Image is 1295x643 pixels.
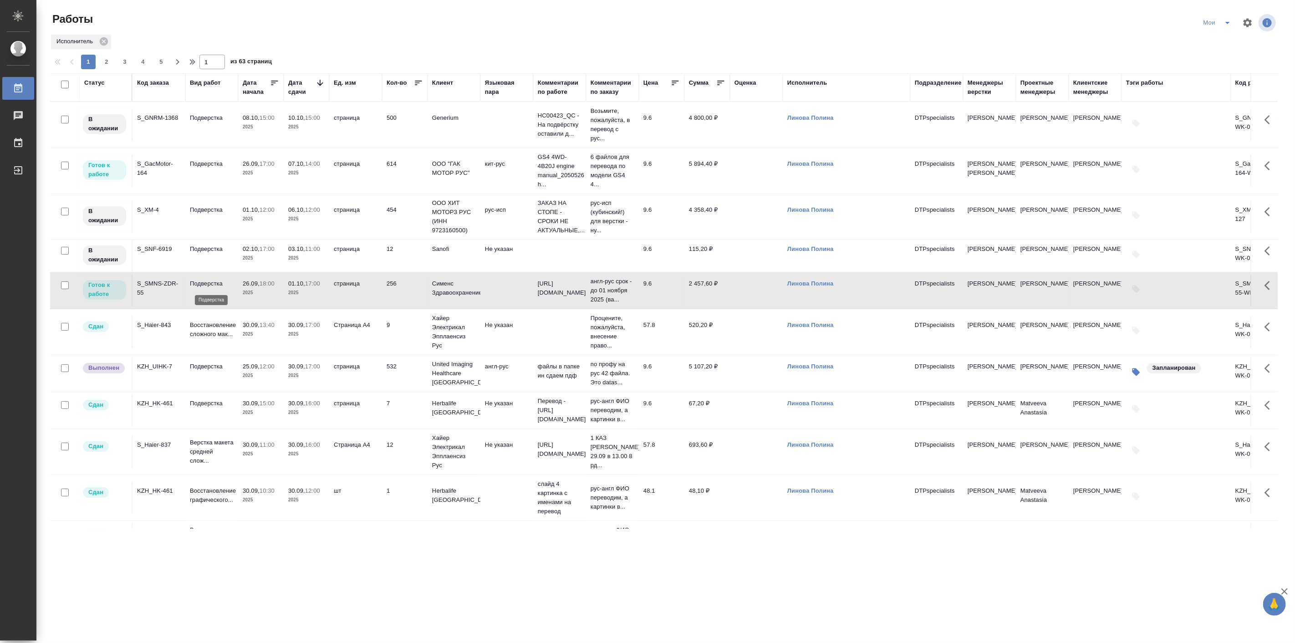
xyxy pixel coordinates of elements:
p: 30.09, [288,441,305,448]
div: Подразделение [915,78,962,87]
td: DTPspecialists [910,482,963,514]
p: Sanofi [432,245,476,254]
td: S_Haier-843-WK-012 [1231,316,1284,348]
p: 30.09, [288,400,305,407]
td: англ-рус [480,357,533,389]
button: Добавить тэги [1126,245,1146,265]
p: [PERSON_NAME] [968,205,1011,214]
p: рус-англ ФИО переводим, а картинки в... [591,397,634,424]
span: Работы [50,12,93,26]
td: [PERSON_NAME] [1069,109,1122,141]
td: 67,20 ₽ [684,394,730,426]
td: 67,20 ₽ [684,523,730,555]
p: 06.10, [288,206,305,213]
p: 01.10, [288,280,305,287]
td: Не указан [480,523,533,555]
td: шт [329,482,382,514]
p: 2025 [243,330,279,339]
div: Комментарии по заказу [591,78,634,97]
p: [URL][DOMAIN_NAME].. [538,279,581,297]
p: 17:00 [305,363,320,370]
p: [PERSON_NAME] [968,486,1011,495]
td: Страница А4 [329,316,382,348]
span: 4 [136,57,150,66]
td: Matveeva Anastasia [1016,482,1069,514]
td: [PERSON_NAME] [1069,240,1122,272]
span: Настроить таблицу [1237,12,1259,34]
p: 08.10, [243,114,260,121]
p: слайд 4 картинка с именами на перевод [538,480,581,516]
p: Подверстка [190,113,234,122]
p: В ожидании [88,207,121,225]
div: split button [1200,15,1237,30]
p: 26.09, [243,280,260,287]
td: [PERSON_NAME] [1069,201,1122,233]
td: DTPspecialists [910,275,963,306]
p: 01.10, [243,206,260,213]
p: 2025 [288,168,325,178]
div: Исполнитель [787,78,827,87]
p: 30.09, [288,321,305,328]
p: 12:00 [305,487,320,494]
td: DTPspecialists [910,201,963,233]
td: Не указан [480,240,533,272]
div: KZH_HK-461 [137,399,181,408]
p: 16:00 [305,400,320,407]
td: 12 [382,436,428,468]
p: 2025 [243,254,279,263]
p: 2025 [288,495,325,505]
p: Сдан [88,488,103,497]
td: Не указан [480,316,533,348]
td: 9.6 [639,357,684,389]
p: Готов к работе [88,281,121,299]
div: Исполнитель завершил работу [82,362,127,374]
td: [PERSON_NAME] [1069,394,1122,426]
td: S_Haier-837-WK-030 [1231,436,1284,468]
td: DTPspecialists [910,109,963,141]
span: 5 [154,57,168,66]
div: Оценка [734,78,756,87]
button: 3 [117,55,132,69]
p: GS4 4WD-4B20J engine manual_2050526 h... [538,153,581,189]
td: 9.6 [639,275,684,306]
td: 7 [382,523,428,555]
td: кит-рус [480,155,533,187]
button: Здесь прячутся важные кнопки [1259,316,1281,338]
p: United Imaging Healthcare [GEOGRAPHIC_DATA] [432,360,476,387]
p: Подверстка [190,245,234,254]
p: 11:00 [260,441,275,448]
p: 12:00 [260,206,275,213]
div: Дата сдачи [288,78,316,97]
div: Тэги работы [1126,78,1163,87]
td: 9.6 [639,523,684,555]
div: Запланирован [1146,362,1202,374]
button: Добавить тэги [1126,321,1146,341]
p: 2025 [288,254,325,263]
p: 17:00 [260,160,275,167]
p: по профу на рус 42 файла. Это datas... [591,360,634,387]
a: Линова Полина [787,321,834,328]
p: 2025 [288,214,325,224]
div: KZH_HK-461 [137,486,181,495]
td: Слайд [329,523,382,555]
p: Herbalife [GEOGRAPHIC_DATA] [432,399,476,417]
td: 4 358,40 ₽ [684,201,730,233]
button: Здесь прячутся важные кнопки [1259,240,1281,262]
td: [PERSON_NAME] [1016,109,1069,141]
p: 30.09, [243,441,260,448]
td: [PERSON_NAME] [1069,316,1122,348]
p: Процените, пожалуйста, внесение право... [591,314,634,350]
span: 2 [99,57,114,66]
button: 5 [154,55,168,69]
p: [URL][DOMAIN_NAME].. [538,440,581,459]
td: Не указан [480,394,533,426]
td: Matveeva Anastasia [1016,394,1069,426]
div: Менеджер проверил работу исполнителя, передает ее на следующий этап [82,486,127,499]
td: 256 [382,275,428,306]
p: 2025 [243,214,279,224]
button: Добавить тэги [1126,279,1146,299]
div: S_GNRM-1368 [137,113,181,122]
button: Добавить тэги [1126,399,1146,419]
p: 17:00 [260,245,275,252]
div: Дата начала [243,78,270,97]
